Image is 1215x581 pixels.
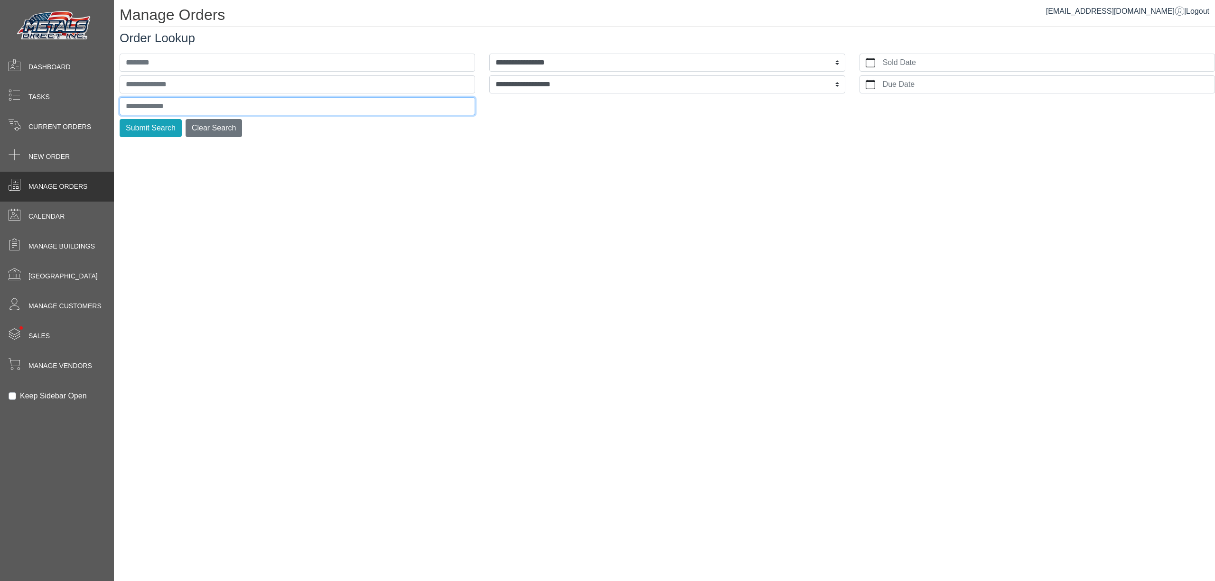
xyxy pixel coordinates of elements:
[28,182,87,192] span: Manage Orders
[28,361,92,371] span: Manage Vendors
[28,331,50,341] span: Sales
[881,76,1215,93] label: Due Date
[28,122,91,132] span: Current Orders
[14,9,95,44] img: Metals Direct Inc Logo
[120,31,1215,46] h3: Order Lookup
[28,92,50,102] span: Tasks
[860,76,881,93] button: calendar
[186,119,242,137] button: Clear Search
[9,313,33,343] span: •
[28,152,70,162] span: New Order
[28,271,98,281] span: [GEOGRAPHIC_DATA]
[120,119,182,137] button: Submit Search
[881,54,1215,71] label: Sold Date
[1186,7,1209,15] span: Logout
[860,54,881,71] button: calendar
[120,6,1215,27] h1: Manage Orders
[1046,6,1209,17] div: |
[866,58,875,67] svg: calendar
[28,301,102,311] span: Manage Customers
[1046,7,1184,15] a: [EMAIL_ADDRESS][DOMAIN_NAME]
[28,241,95,251] span: Manage Buildings
[20,390,87,402] label: Keep Sidebar Open
[28,212,65,221] span: Calendar
[28,62,71,72] span: Dashboard
[866,80,875,89] svg: calendar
